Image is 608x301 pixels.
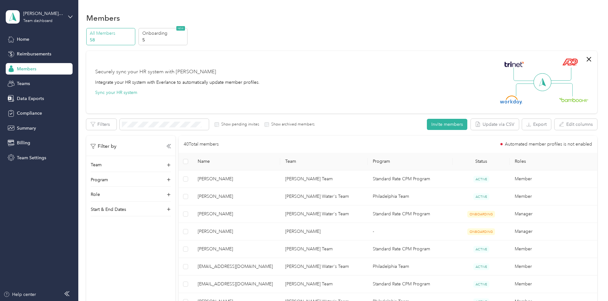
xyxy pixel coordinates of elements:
[280,258,368,276] td: Tiffany Water's Team
[280,153,368,170] th: Team
[17,125,36,132] span: Summary
[500,96,522,104] img: Workday
[368,223,453,240] td: -
[198,281,275,288] span: [EMAIL_ADDRESS][DOMAIN_NAME]
[368,170,453,188] td: Standard Rate CPM Program
[510,153,597,170] th: Roles
[559,97,588,102] img: BambooHR
[453,205,510,223] td: ONBOARDING
[198,228,275,235] span: [PERSON_NAME]
[193,276,280,293] td: acruz@angelsoncall.com
[17,140,30,146] span: Billing
[368,205,453,223] td: Standard Rate CPM Program
[280,205,368,223] td: Tiffany Water's Team
[198,193,275,200] span: [PERSON_NAME]
[368,240,453,258] td: Standard Rate CPM Program
[510,205,597,223] td: Manager
[555,119,597,130] button: Edit columns
[510,276,597,293] td: Member
[280,188,368,205] td: Tiffany Water's Team
[17,66,36,72] span: Members
[510,258,597,276] td: Member
[193,258,280,276] td: jboone@angelsoncall.com
[572,265,608,301] iframe: Everlance-gr Chat Button Frame
[17,154,46,161] span: Team Settings
[427,119,467,130] button: Invite members
[91,206,126,213] p: Start & End Dates
[513,68,536,81] img: Line Left Up
[198,159,275,164] span: Name
[510,223,597,240] td: Manager
[473,176,489,183] span: ACTIVE
[90,37,133,43] p: 58
[17,110,42,117] span: Compliance
[280,223,368,240] td: Amber Ross
[467,211,495,218] span: ONBOARDING
[91,176,108,183] p: Program
[473,281,489,288] span: ACTIVE
[510,188,597,205] td: Member
[86,119,117,130] button: Filters
[17,51,51,57] span: Reimbursements
[17,95,44,102] span: Data Exports
[549,68,571,81] img: Line Right Up
[562,58,578,66] img: ADP
[473,246,489,253] span: ACTIVE
[368,276,453,293] td: Standard Rate CPM Program
[95,89,137,96] button: Sync your HR system
[86,15,120,21] h1: Members
[193,223,280,240] td: Amber Ross
[184,141,219,148] p: 40 Total members
[95,68,216,76] div: Securely sync your HR system with [PERSON_NAME]
[193,188,280,205] td: Joy Bennett
[368,188,453,205] td: Philadelphia Team
[23,10,63,17] div: [PERSON_NAME] Team
[142,37,186,43] p: 5
[510,170,597,188] td: Member
[176,26,185,31] span: NEW
[17,80,30,87] span: Teams
[467,228,495,235] span: ONBOARDING
[193,205,280,223] td: Tiffany Waters
[550,83,573,97] img: Line Right Down
[280,170,368,188] td: Miranda Jacob's Team
[198,263,275,270] span: [EMAIL_ADDRESS][DOMAIN_NAME]
[91,191,100,198] p: Role
[280,240,368,258] td: Miranda Jacob's Team
[198,246,275,253] span: [PERSON_NAME]
[193,240,280,258] td: Emma Chase
[516,83,538,96] img: Line Left Down
[23,19,53,23] div: Team dashboard
[471,119,519,130] button: Update via CSV
[91,161,102,168] p: Team
[95,79,260,86] div: Integrate your HR system with Everlance to automatically update member profiles.
[473,263,489,270] span: ACTIVE
[280,276,368,293] td: Joanne Decker's Team
[142,30,186,37] p: Onboarding
[4,291,36,298] button: Help center
[17,36,29,43] span: Home
[473,193,489,200] span: ACTIVE
[269,122,315,127] label: Show archived members
[522,119,551,130] button: Export
[510,240,597,258] td: Member
[193,153,280,170] th: Name
[198,176,275,183] span: [PERSON_NAME]
[90,30,133,37] p: All Members
[368,153,453,170] th: Program
[91,142,117,150] p: Filter by
[453,153,509,170] th: Status
[198,211,275,218] span: [PERSON_NAME]
[453,223,510,240] td: ONBOARDING
[505,142,592,147] span: Automated member profiles is not enabled
[368,258,453,276] td: Philadelphia Team
[219,122,259,127] label: Show pending invites
[193,170,280,188] td: Lorraine Johnson
[503,60,525,69] img: Trinet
